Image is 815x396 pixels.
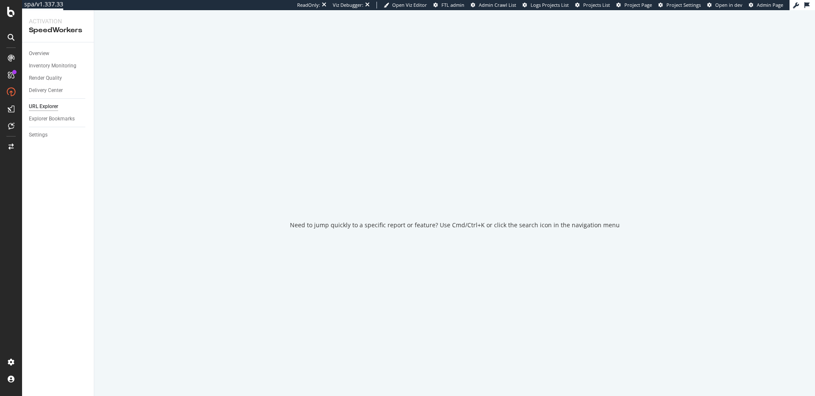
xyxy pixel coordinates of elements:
span: Logs Projects List [531,2,569,8]
a: Open in dev [707,2,742,8]
a: Projects List [575,2,610,8]
a: Open Viz Editor [384,2,427,8]
a: Render Quality [29,74,88,83]
a: Inventory Monitoring [29,61,88,70]
span: Project Page [624,2,652,8]
div: Overview [29,49,49,58]
a: URL Explorer [29,102,88,111]
a: Admin Page [749,2,783,8]
div: ReadOnly: [297,2,320,8]
div: Need to jump quickly to a specific report or feature? Use Cmd/Ctrl+K or click the search icon in ... [290,221,620,229]
div: Inventory Monitoring [29,61,76,70]
span: Admin Crawl List [479,2,516,8]
a: Delivery Center [29,86,88,95]
a: Settings [29,131,88,139]
a: Explorer Bookmarks [29,114,88,123]
a: Project Settings [658,2,701,8]
div: Viz Debugger: [333,2,363,8]
span: FTL admin [441,2,464,8]
span: Open Viz Editor [392,2,427,8]
a: Project Page [616,2,652,8]
div: URL Explorer [29,102,58,111]
div: Explorer Bookmarks [29,114,75,123]
div: animation [424,177,485,207]
div: Settings [29,131,48,139]
span: Projects List [583,2,610,8]
a: Logs Projects List [523,2,569,8]
div: Activation [29,17,87,25]
span: Admin Page [757,2,783,8]
span: Open in dev [715,2,742,8]
a: Admin Crawl List [471,2,516,8]
div: Delivery Center [29,86,63,95]
div: SpeedWorkers [29,25,87,35]
a: FTL admin [433,2,464,8]
div: Render Quality [29,74,62,83]
span: Project Settings [666,2,701,8]
a: Overview [29,49,88,58]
